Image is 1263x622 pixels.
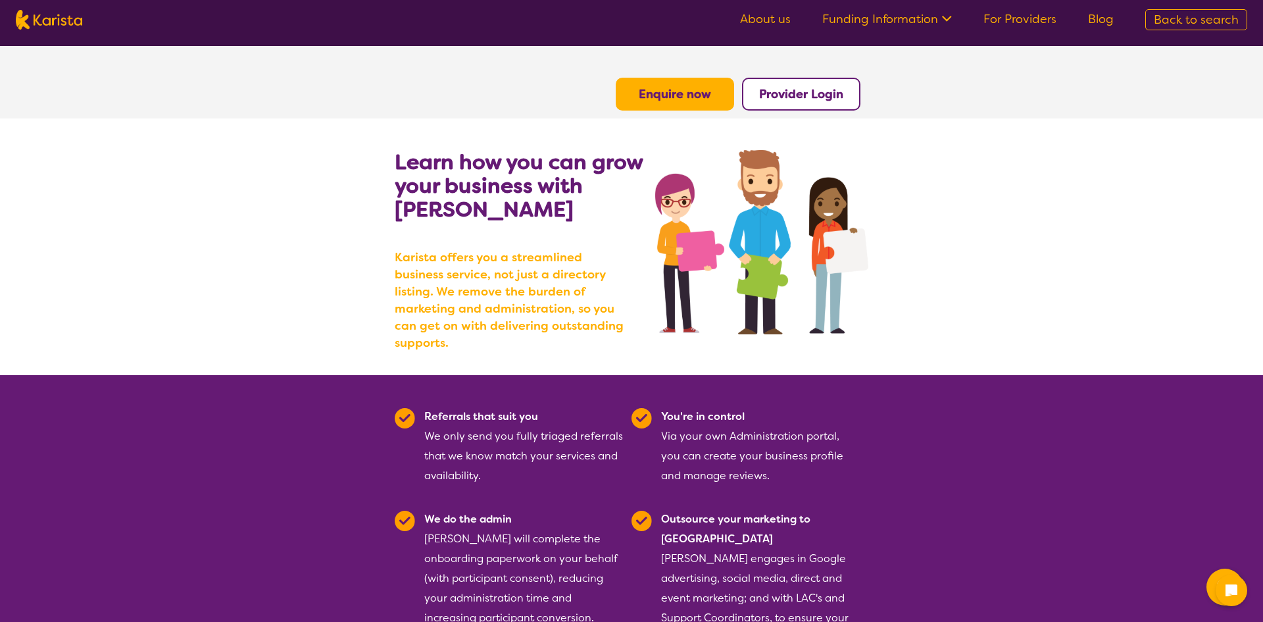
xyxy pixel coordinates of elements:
[424,409,538,423] b: Referrals that suit you
[1088,11,1114,27] a: Blog
[983,11,1056,27] a: For Providers
[631,511,652,531] img: Tick
[395,511,415,531] img: Tick
[1154,12,1239,28] span: Back to search
[424,407,624,486] div: We only send you fully triaged referrals that we know match your services and availability.
[661,512,810,546] b: Outsource your marketing to [GEOGRAPHIC_DATA]
[740,11,791,27] a: About us
[1206,569,1243,606] button: Channel Menu
[616,78,734,111] button: Enquire now
[395,408,415,428] img: Tick
[822,11,952,27] a: Funding Information
[395,148,643,223] b: Learn how you can grow your business with [PERSON_NAME]
[631,408,652,428] img: Tick
[1145,9,1247,30] a: Back to search
[639,86,711,102] a: Enquire now
[395,249,631,351] b: Karista offers you a streamlined business service, not just a directory listing. We remove the bu...
[759,86,843,102] a: Provider Login
[661,407,860,486] div: Via your own Administration portal, you can create your business profile and manage reviews.
[655,150,868,334] img: grow your business with Karista
[16,10,82,30] img: Karista logo
[661,409,745,423] b: You're in control
[424,512,512,526] b: We do the admin
[742,78,860,111] button: Provider Login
